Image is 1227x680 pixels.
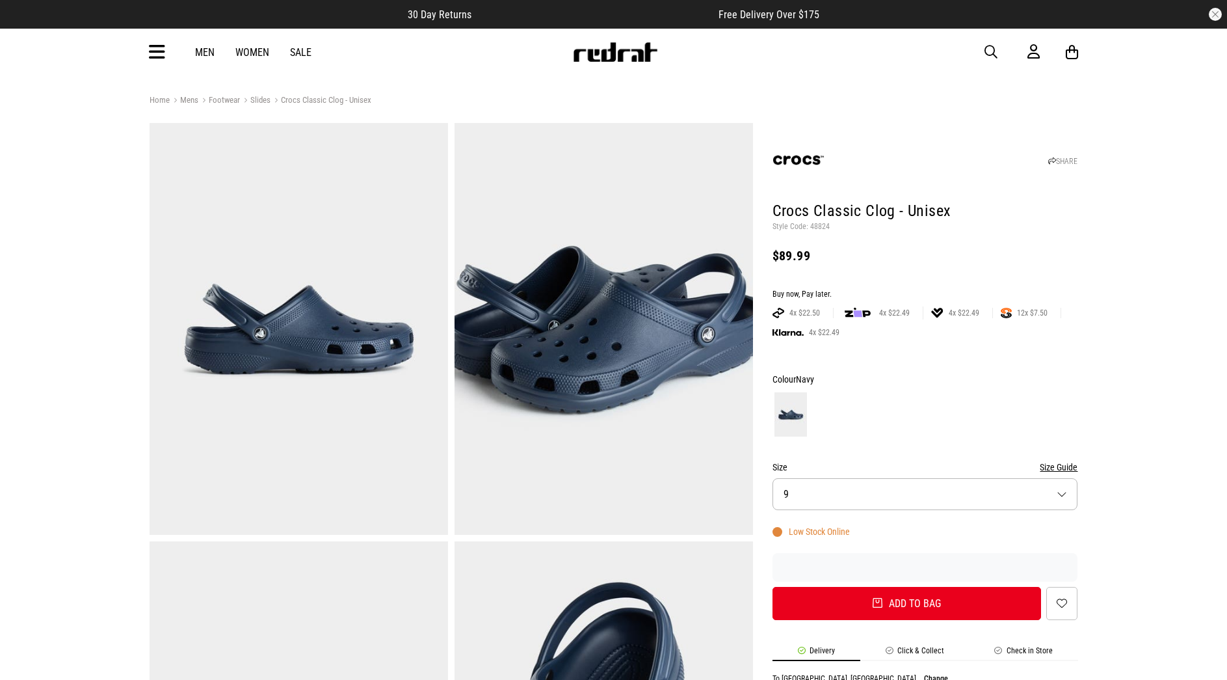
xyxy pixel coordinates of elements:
[796,374,814,385] span: Navy
[408,8,471,21] span: 30 Day Returns
[784,308,825,318] span: 4x $22.50
[772,459,1078,475] div: Size
[1001,308,1012,318] img: SPLITPAY
[1012,308,1053,318] span: 12x $7.50
[772,587,1042,620] button: Add to bag
[719,8,819,21] span: Free Delivery Over $175
[772,561,1078,574] iframe: Customer reviews powered by Trustpilot
[860,646,970,661] li: Click & Collect
[235,46,269,59] a: Women
[772,290,1078,300] div: Buy now, Pay later.
[772,134,825,186] img: Crocs
[198,95,240,107] a: Footwear
[240,95,270,107] a: Slides
[1048,157,1077,166] a: SHARE
[772,308,784,318] img: AFTERPAY
[772,372,1078,387] div: Colour
[772,201,1078,222] h1: Crocs Classic Clog - Unisex
[150,95,170,105] a: Home
[497,8,693,21] iframe: Customer reviews powered by Trustpilot
[931,308,944,318] img: LAYBUY
[970,646,1078,661] li: Check in Store
[1040,459,1077,475] button: Size Guide
[804,327,845,338] span: 4x $22.49
[772,526,850,537] div: Low Stock Online
[772,478,1078,510] button: 9
[170,95,198,107] a: Mens
[772,222,1078,232] p: Style Code: 48824
[772,646,860,661] li: Delivery
[784,488,789,500] span: 9
[150,123,448,535] img: Crocs Classic Clog - Unisex in Blue
[943,308,984,318] span: 4x $22.49
[572,42,658,62] img: Redrat logo
[845,306,871,320] img: zip
[772,248,1078,264] div: $89.99
[774,392,807,437] img: Navy
[290,46,311,59] a: Sale
[195,46,215,59] a: Men
[874,308,915,318] span: 4x $22.49
[270,95,371,107] a: Crocs Classic Clog - Unisex
[455,123,753,535] img: Crocs Classic Clog - Unisex in Blue
[772,329,804,336] img: KLARNA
